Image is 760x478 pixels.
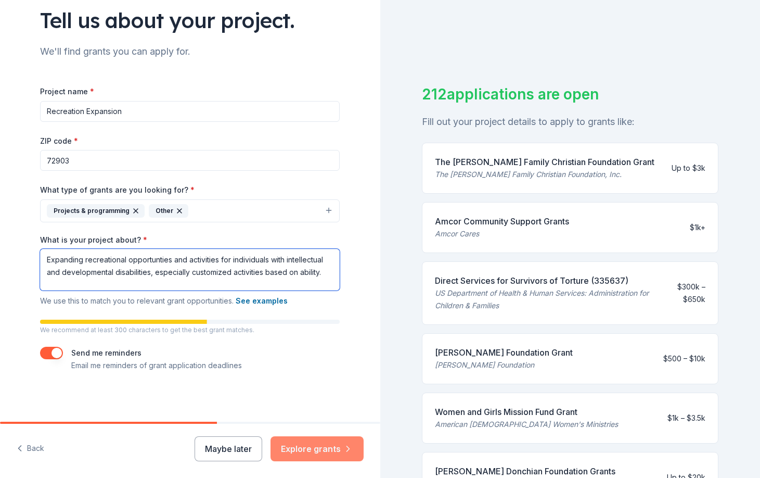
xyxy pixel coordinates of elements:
[435,168,654,181] div: The [PERSON_NAME] Family Christian Foundation, Inc.
[667,412,705,424] div: $1k – $3.5k
[40,326,340,334] p: We recommend at least 300 characters to get the best grant matches.
[40,150,340,171] input: 12345 (U.S. only)
[270,436,364,461] button: Explore grants
[236,295,288,307] button: See examples
[435,359,573,371] div: [PERSON_NAME] Foundation
[40,43,340,60] div: We'll find grants you can apply for.
[40,199,340,222] button: Projects & programmingOther
[435,156,654,168] div: The [PERSON_NAME] Family Christian Foundation Grant
[664,281,705,306] div: $300k – $650k
[435,287,656,312] div: US Department of Health & Human Services: Administration for Children & Families
[40,296,288,305] span: We use this to match you to relevant grant opportunities.
[435,406,618,418] div: Women and Girls Mission Fund Grant
[663,353,705,365] div: $500 – $10k
[422,114,719,130] div: Fill out your project details to apply to grants like:
[40,6,340,35] div: Tell us about your project.
[40,136,78,146] label: ZIP code
[40,101,340,122] input: After school program
[40,185,195,195] label: What type of grants are you looking for?
[71,359,242,372] p: Email me reminders of grant application deadlines
[149,204,188,218] div: Other
[47,204,145,218] div: Projects & programming
[435,465,615,477] div: [PERSON_NAME] Donchian Foundation Grants
[435,215,569,228] div: Amcor Community Support Grants
[435,274,656,287] div: Direct Services for Survivors of Torture (335637)
[17,438,44,460] button: Back
[71,348,141,357] label: Send me reminders
[690,221,705,234] div: $1k+
[40,86,94,97] label: Project name
[672,162,705,174] div: Up to $3k
[422,83,719,105] div: 212 applications are open
[40,235,147,245] label: What is your project about?
[435,418,618,431] div: American [DEMOGRAPHIC_DATA] Women's Ministries
[40,249,340,291] textarea: Expanding recreational opportunties and activities for individuals with intellectual and developm...
[195,436,262,461] button: Maybe later
[435,228,569,240] div: Amcor Cares
[435,346,573,359] div: [PERSON_NAME] Foundation Grant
